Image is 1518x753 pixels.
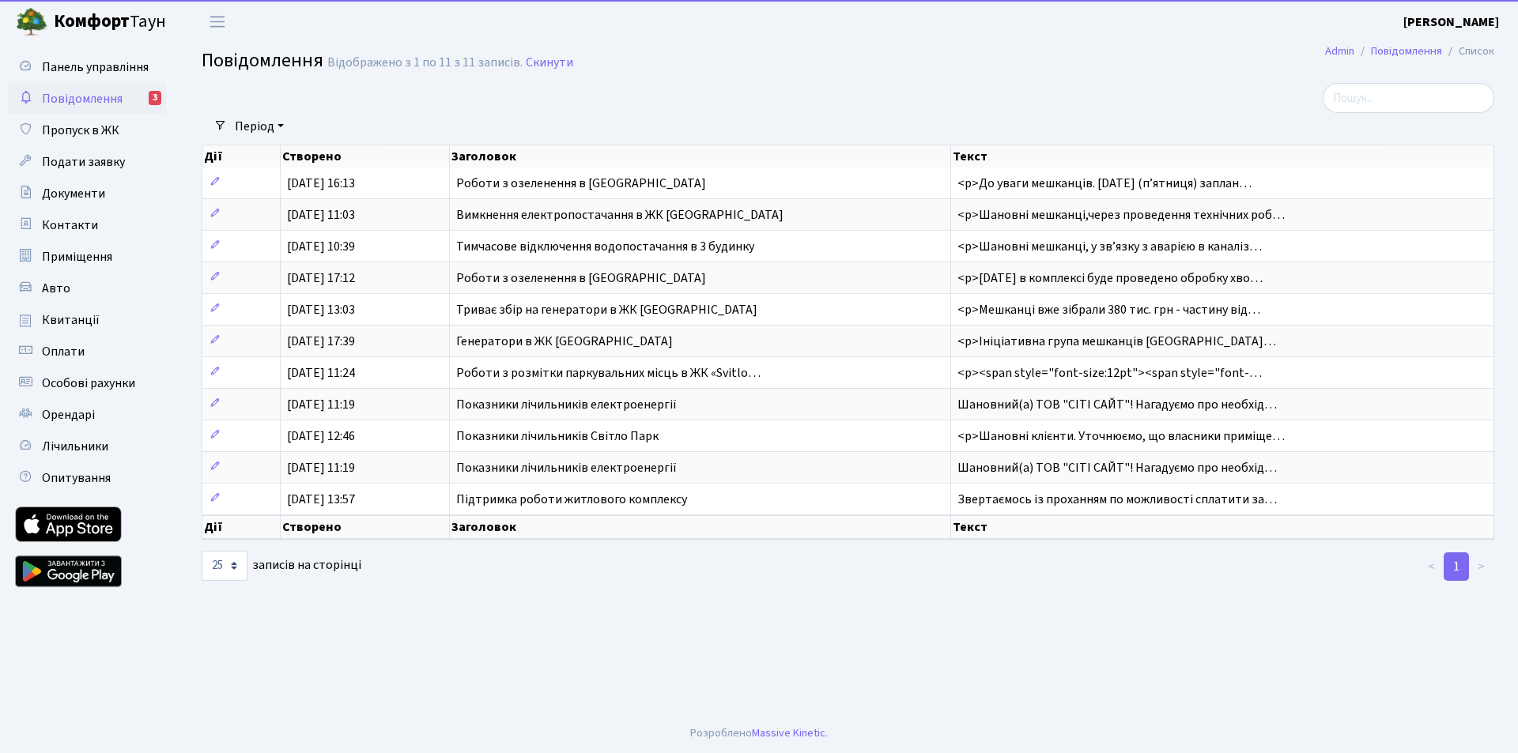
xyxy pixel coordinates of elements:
[42,280,70,297] span: Авто
[456,459,677,476] span: Показники лічильників електроенергії
[8,115,166,146] a: Пропуск в ЖК
[42,406,95,424] span: Орендарі
[957,459,1277,476] span: Шановний(а) ТОВ "СІТІ САЙТ"! Нагадуємо про необхід…
[752,725,825,741] a: Massive Kinetic
[42,216,98,234] span: Контакти
[456,491,687,508] span: Підтримка роботи житлового комплексу
[456,301,757,318] span: Триває збір на генератори в ЖК [GEOGRAPHIC_DATA]
[8,304,166,336] a: Квитанції
[287,269,355,287] span: [DATE] 17:12
[690,725,828,742] div: Розроблено .
[8,273,166,304] a: Авто
[287,238,355,255] span: [DATE] 10:39
[957,175,1252,192] span: <p>До уваги мешканців. [DATE] (пʼятниця) заплан…
[287,491,355,508] span: [DATE] 13:57
[327,55,523,70] div: Відображено з 1 по 11 з 11 записів.
[8,399,166,431] a: Орендарі
[456,269,706,287] span: Роботи з озеленення в [GEOGRAPHIC_DATA]
[957,491,1277,508] span: Звертаємось із проханням по можливості сплатити за…
[957,301,1260,318] span: <p>Мешканці вже зібрали 380 тис. грн - частину від…
[287,396,355,413] span: [DATE] 11:19
[8,83,166,115] a: Повідомлення3
[957,333,1276,350] span: <p>Ініціативна група мешканців [GEOGRAPHIC_DATA]…
[202,551,361,581] label: записів на сторінці
[287,175,355,192] span: [DATE] 16:13
[287,459,355,476] span: [DATE] 11:19
[1442,43,1494,60] li: Список
[456,175,706,192] span: Роботи з озеленення в [GEOGRAPHIC_DATA]
[42,153,125,171] span: Подати заявку
[42,375,135,392] span: Особові рахунки
[951,515,1494,539] th: Текст
[957,396,1277,413] span: Шановний(а) ТОВ "СІТІ САЙТ"! Нагадуємо про необхід…
[456,396,677,413] span: Показники лічильників електроенергії
[450,145,950,168] th: Заголовок
[8,367,166,399] a: Особові рахунки
[228,113,290,140] a: Період
[951,145,1494,168] th: Текст
[526,55,573,70] a: Скинути
[8,462,166,494] a: Опитування
[287,333,355,350] span: [DATE] 17:39
[1301,35,1518,68] nav: breadcrumb
[42,438,108,455] span: Лічильники
[54,9,130,34] b: Комфорт
[1371,43,1442,59] a: Повідомлення
[8,431,166,462] a: Лічильники
[281,515,450,539] th: Створено
[456,333,673,350] span: Генератори в ЖК [GEOGRAPHIC_DATA]
[198,9,237,35] button: Переключити навігацію
[957,427,1285,445] span: <p>Шановні клієнти. Уточнюємо, що власники приміще…
[450,515,950,539] th: Заголовок
[8,51,166,83] a: Панель управління
[8,178,166,209] a: Документи
[1444,552,1469,581] a: 1
[42,248,112,265] span: Приміщення
[287,427,355,445] span: [DATE] 12:46
[202,145,281,168] th: Дії
[42,90,123,107] span: Повідомлення
[149,91,161,105] div: 3
[957,206,1285,224] span: <p>Шановні мешканці,через проведення технічних роб…
[8,336,166,367] a: Оплати
[202,551,247,581] select: записів на сторінці
[8,209,166,241] a: Контакти
[42,469,111,487] span: Опитування
[957,269,1263,287] span: <p>[DATE] в комплексі буде проведено обробку хво…
[8,241,166,273] a: Приміщення
[202,515,281,539] th: Дії
[957,238,1262,255] span: <p>Шановні мешканці, у звʼязку з аварією в каналіз…
[1325,43,1354,59] a: Admin
[456,427,659,445] span: Показники лічильників Світло Парк
[42,58,149,76] span: Панель управління
[287,364,355,382] span: [DATE] 11:24
[202,47,323,74] span: Повідомлення
[281,145,450,168] th: Створено
[42,343,85,360] span: Оплати
[1403,13,1499,32] a: [PERSON_NAME]
[1323,83,1494,113] input: Пошук...
[456,206,784,224] span: Вимкнення електропостачання в ЖК [GEOGRAPHIC_DATA]
[42,122,119,139] span: Пропуск в ЖК
[957,364,1262,382] span: <p><span style="font-size:12pt"><span style="font-…
[1403,13,1499,31] b: [PERSON_NAME]
[42,311,100,329] span: Квитанції
[456,364,761,382] span: Роботи з розмітки паркувальних місць в ЖК «Svitlo…
[287,206,355,224] span: [DATE] 11:03
[42,185,105,202] span: Документи
[16,6,47,38] img: logo.png
[8,146,166,178] a: Подати заявку
[54,9,166,36] span: Таун
[456,238,754,255] span: Тимчасове відключення водопостачання в 3 будинку
[287,301,355,318] span: [DATE] 13:03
